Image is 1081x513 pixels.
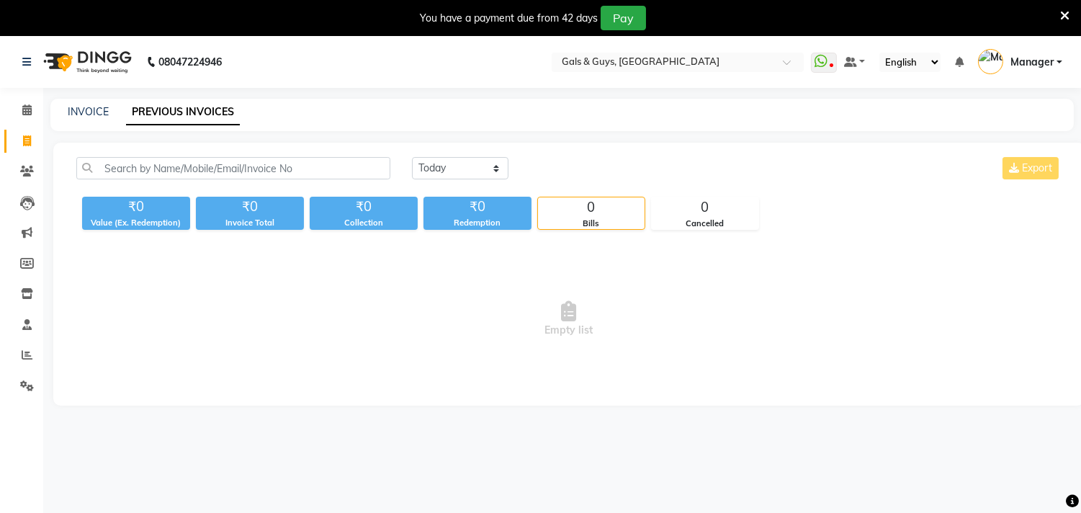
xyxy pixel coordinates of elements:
[158,42,222,82] b: 08047224946
[310,197,418,217] div: ₹0
[423,197,531,217] div: ₹0
[196,197,304,217] div: ₹0
[652,197,758,218] div: 0
[652,218,758,230] div: Cancelled
[978,49,1003,74] img: Manager
[126,99,240,125] a: PREVIOUS INVOICES
[82,197,190,217] div: ₹0
[423,217,531,229] div: Redemption
[196,217,304,229] div: Invoice Total
[601,6,646,30] button: Pay
[68,105,109,118] a: INVOICE
[76,157,390,179] input: Search by Name/Mobile/Email/Invoice No
[76,247,1062,391] span: Empty list
[310,217,418,229] div: Collection
[1010,55,1054,70] span: Manager
[37,42,135,82] img: logo
[538,197,645,218] div: 0
[420,11,598,26] div: You have a payment due from 42 days
[538,218,645,230] div: Bills
[82,217,190,229] div: Value (Ex. Redemption)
